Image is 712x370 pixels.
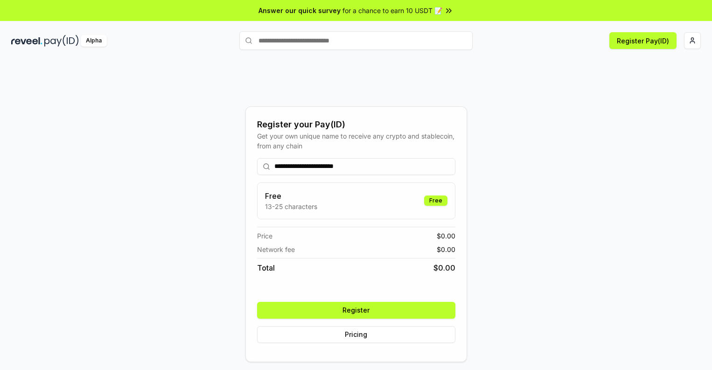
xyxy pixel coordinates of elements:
[437,231,455,241] span: $ 0.00
[257,118,455,131] div: Register your Pay(ID)
[265,190,317,202] h3: Free
[257,131,455,151] div: Get your own unique name to receive any crypto and stablecoin, from any chain
[257,231,272,241] span: Price
[609,32,677,49] button: Register Pay(ID)
[424,195,447,206] div: Free
[257,302,455,319] button: Register
[257,262,275,273] span: Total
[81,35,107,47] div: Alpha
[44,35,79,47] img: pay_id
[11,35,42,47] img: reveel_dark
[258,6,341,15] span: Answer our quick survey
[342,6,442,15] span: for a chance to earn 10 USDT 📝
[433,262,455,273] span: $ 0.00
[257,326,455,343] button: Pricing
[265,202,317,211] p: 13-25 characters
[257,244,295,254] span: Network fee
[437,244,455,254] span: $ 0.00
